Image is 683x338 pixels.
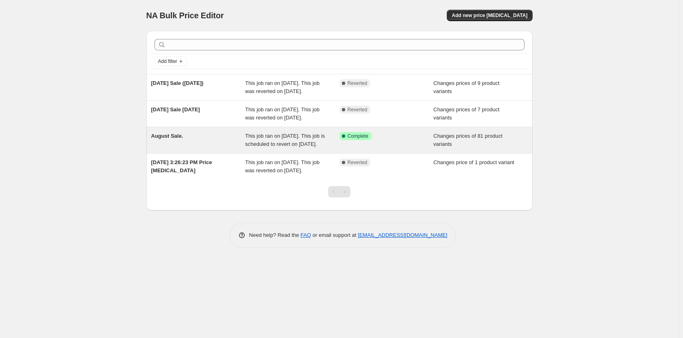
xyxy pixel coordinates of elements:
[433,80,500,94] span: Changes prices of 9 product variants
[300,232,311,238] a: FAQ
[245,80,320,94] span: This job ran on [DATE]. This job was reverted on [DATE].
[154,56,187,66] button: Add filter
[433,133,502,147] span: Changes prices of 81 product variants
[348,133,368,139] span: Complete
[158,58,177,65] span: Add filter
[433,159,514,165] span: Changes price of 1 product variant
[151,80,204,86] span: [DATE] Sale ([DATE])
[151,133,183,139] span: August Sale.
[146,11,224,20] span: NA Bulk Price Editor
[245,159,320,173] span: This job ran on [DATE]. This job was reverted on [DATE].
[311,232,358,238] span: or email support at
[452,12,527,19] span: Add new price [MEDICAL_DATA]
[348,80,368,87] span: Reverted
[151,159,212,173] span: [DATE] 3:26:23 PM Price [MEDICAL_DATA]
[249,232,301,238] span: Need help? Read the
[328,186,350,197] nav: Pagination
[433,106,500,121] span: Changes prices of 7 product variants
[151,106,200,113] span: [DATE] Sale [DATE]
[245,133,325,147] span: This job ran on [DATE]. This job is scheduled to revert on [DATE].
[447,10,532,21] button: Add new price [MEDICAL_DATA]
[348,106,368,113] span: Reverted
[358,232,447,238] a: [EMAIL_ADDRESS][DOMAIN_NAME]
[245,106,320,121] span: This job ran on [DATE]. This job was reverted on [DATE].
[348,159,368,166] span: Reverted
